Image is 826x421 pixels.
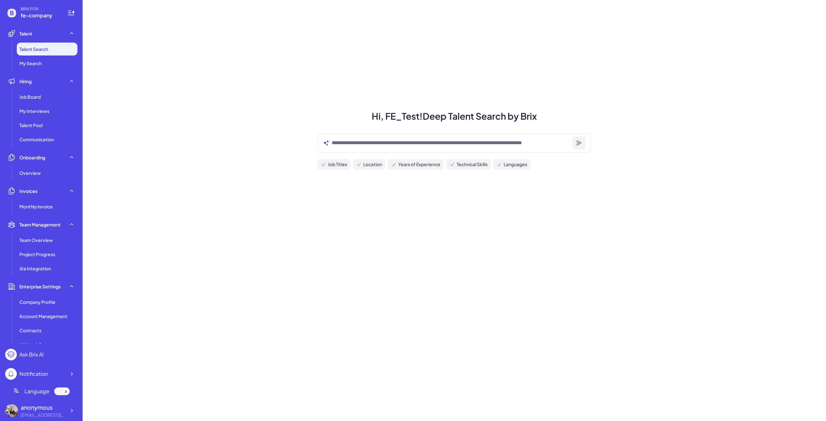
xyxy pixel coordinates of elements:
div: anonymous [21,403,66,412]
span: Jira Integration [19,265,51,272]
span: fe-company [21,12,59,19]
span: Communication [19,136,54,143]
span: Overview [19,170,41,176]
div: Ask Brix AI [19,351,44,358]
span: Team Overview [19,237,53,243]
img: 5ed69bc05bf8448c9af6ae11bb833557.webp [5,404,18,417]
span: Project Progress [19,251,55,257]
span: Team Management [19,221,61,228]
span: Contracts [19,327,41,334]
h1: Hi, FE_Test! Deep Talent Search by Brix [310,109,599,123]
span: Hiring [19,78,32,85]
span: Monthly invoice [19,203,53,210]
span: Years of Experience [398,161,440,168]
span: Job Board [19,94,41,100]
span: My Search [19,60,42,66]
span: Enterprise Settings [19,283,61,290]
span: Invoices [19,188,37,194]
span: AI Match Score [19,341,52,348]
span: Location [363,161,382,168]
span: BRIX FOR [21,6,59,12]
div: Notification [19,370,48,378]
span: Company Profile [19,299,55,305]
span: Talent Search [19,46,48,52]
span: Languages [504,161,527,168]
span: Onboarding [19,154,45,161]
div: fe-test@joinbrix.com [21,412,66,418]
span: My Interviews [19,108,49,114]
span: Job Titles [328,161,347,168]
span: Technical Skills [457,161,488,168]
span: Talent Pool [19,122,43,128]
span: Talent [19,30,32,37]
span: Account Management [19,313,67,319]
span: Language [25,387,49,395]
